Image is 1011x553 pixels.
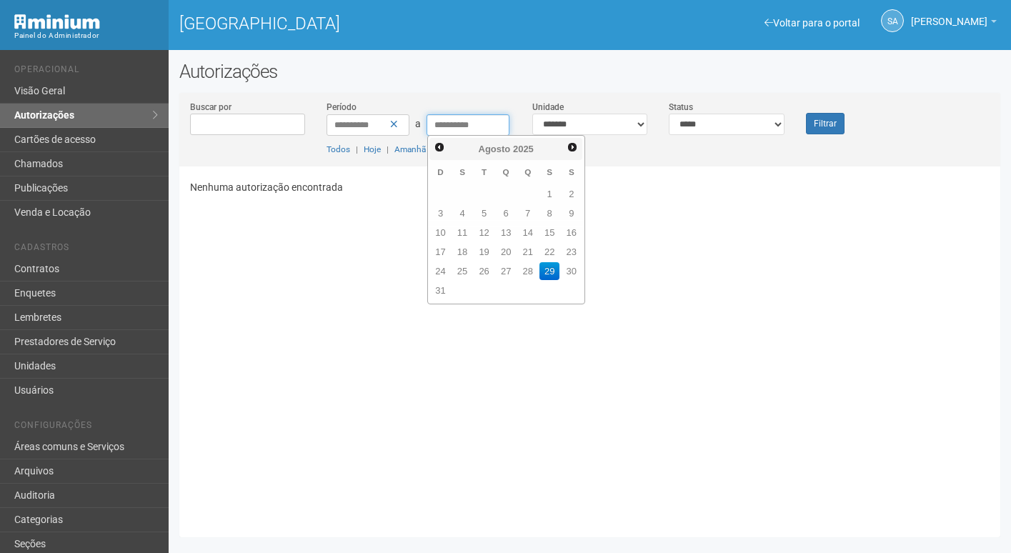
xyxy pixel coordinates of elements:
a: 28 [517,262,538,280]
a: 11 [452,224,473,241]
span: Domingo [437,167,443,176]
a: 2 [561,185,582,203]
a: 27 [496,262,517,280]
a: 12 [474,224,494,241]
a: 19 [474,243,494,261]
label: Buscar por [190,101,231,114]
label: Período [327,101,357,114]
li: Cadastros [14,242,158,257]
button: Filtrar [806,113,845,134]
span: Silvio Anjos [911,2,987,27]
li: Configurações [14,420,158,435]
span: | [387,144,389,154]
span: Sexta [547,167,552,176]
div: Painel do Administrador [14,29,158,42]
a: 10 [430,224,451,241]
a: SA [881,9,904,32]
span: a [415,118,421,129]
a: 4 [452,204,473,222]
span: Anterior [434,141,445,153]
a: 23 [561,243,582,261]
span: Quarta [503,167,509,176]
a: [PERSON_NAME] [911,18,997,29]
a: 30 [561,262,582,280]
a: Hoje [364,144,381,154]
a: 1 [539,185,560,203]
a: 8 [539,204,560,222]
a: Anterior [431,139,447,156]
a: 21 [517,243,538,261]
a: 5 [474,204,494,222]
li: Operacional [14,64,158,79]
label: Unidade [532,101,564,114]
a: 16 [561,224,582,241]
span: Sábado [569,167,574,176]
span: 2025 [513,144,534,154]
a: Voltar para o portal [765,17,860,29]
a: 3 [430,204,451,222]
span: | [356,144,358,154]
img: Minium [14,14,100,29]
a: 24 [430,262,451,280]
span: Quinta [524,167,531,176]
p: Nenhuma autorização encontrada [190,181,992,194]
a: 29 [539,262,560,280]
span: Agosto [479,144,511,154]
a: 15 [539,224,560,241]
a: 13 [496,224,517,241]
a: 14 [517,224,538,241]
a: 7 [517,204,538,222]
a: 17 [430,243,451,261]
h1: [GEOGRAPHIC_DATA] [179,14,579,33]
a: 31 [430,282,451,299]
span: Terça [482,167,487,176]
a: Todos [327,144,350,154]
span: Segunda [459,167,465,176]
a: 25 [452,262,473,280]
a: 18 [452,243,473,261]
a: Próximo [564,139,581,156]
span: Próximo [567,141,578,153]
a: 26 [474,262,494,280]
a: 20 [496,243,517,261]
h2: Autorizações [179,61,1000,82]
a: 6 [496,204,517,222]
a: 9 [561,204,582,222]
a: 22 [539,243,560,261]
label: Status [669,101,693,114]
a: Amanhã [394,144,426,154]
